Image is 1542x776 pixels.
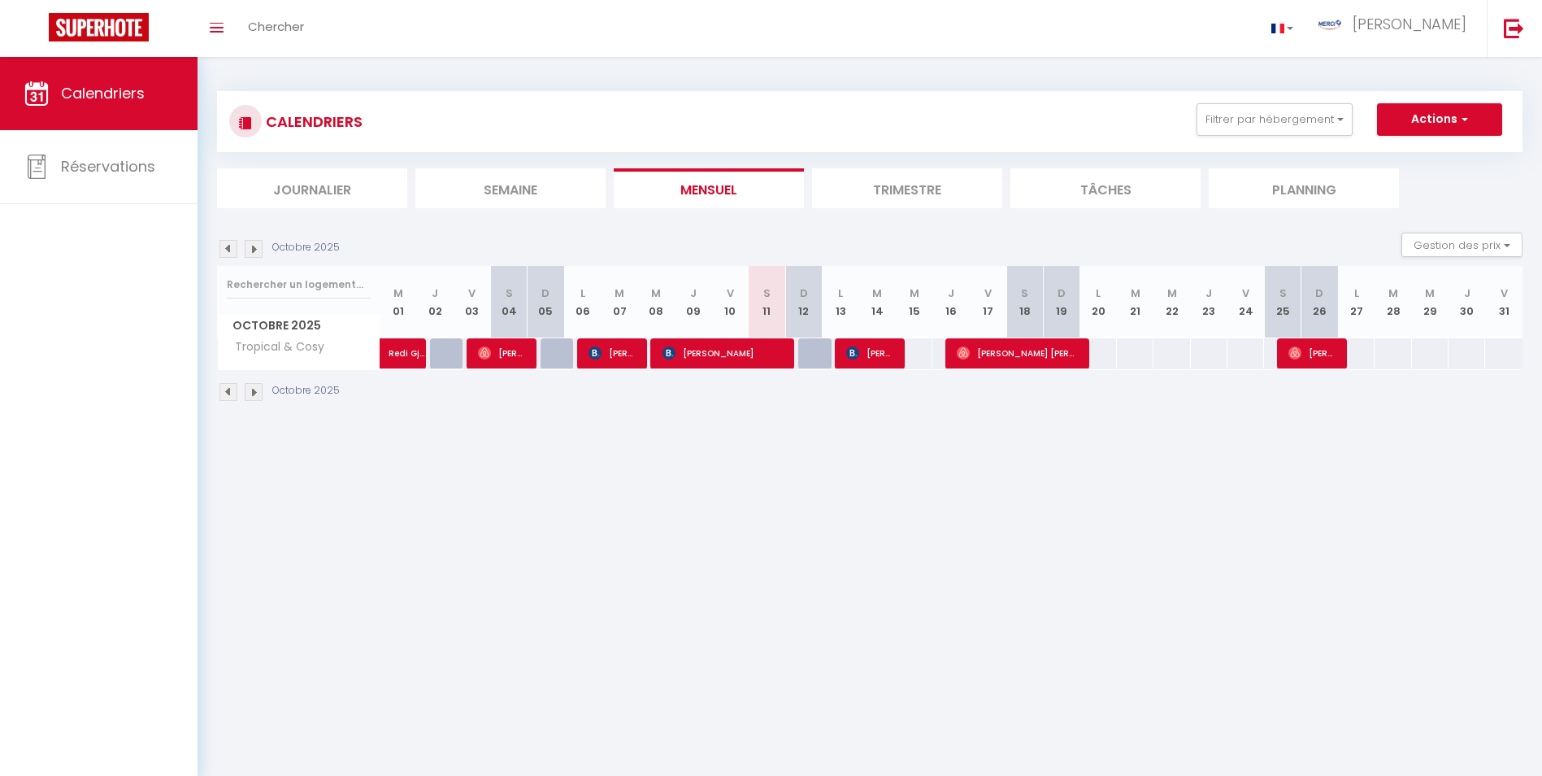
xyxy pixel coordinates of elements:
[984,286,992,301] abbr: V
[1242,286,1249,301] abbr: V
[896,266,932,338] th: 15
[727,286,734,301] abbr: V
[248,18,304,35] span: Chercher
[218,314,380,338] span: Octobre 2025
[1425,286,1435,301] abbr: M
[468,286,476,301] abbr: V
[1354,286,1359,301] abbr: L
[614,168,804,208] li: Mensuel
[1006,266,1043,338] th: 18
[61,83,145,103] span: Calendriers
[932,266,969,338] th: 16
[970,266,1006,338] th: 17
[1353,14,1466,34] span: [PERSON_NAME]
[589,338,637,368] span: [PERSON_NAME]
[1205,286,1212,301] abbr: J
[1279,286,1287,301] abbr: S
[749,266,785,338] th: 11
[227,270,371,299] input: Rechercher un logement...
[601,266,637,338] th: 07
[272,240,340,255] p: Octobre 2025
[1318,20,1342,31] img: ...
[711,266,748,338] th: 10
[217,168,407,208] li: Journalier
[1412,266,1449,338] th: 29
[1021,286,1028,301] abbr: S
[389,329,426,360] span: Redi Gjona
[432,286,438,301] abbr: J
[812,168,1002,208] li: Trimestre
[1388,286,1398,301] abbr: M
[651,286,661,301] abbr: M
[1501,286,1508,301] abbr: V
[662,338,784,368] span: [PERSON_NAME]
[1315,286,1323,301] abbr: D
[506,286,513,301] abbr: S
[859,266,896,338] th: 14
[1401,233,1522,257] button: Gestion des prix
[1375,266,1411,338] th: 28
[957,338,1079,368] span: [PERSON_NAME] [PERSON_NAME]
[580,286,585,301] abbr: L
[380,338,417,369] a: Redi Gjona
[1338,266,1375,338] th: 27
[415,168,606,208] li: Semaine
[393,286,403,301] abbr: M
[1504,18,1524,38] img: logout
[490,266,527,338] th: 04
[541,286,549,301] abbr: D
[822,266,858,338] th: 13
[1464,286,1470,301] abbr: J
[272,383,340,399] p: Octobre 2025
[838,286,843,301] abbr: L
[1058,286,1066,301] abbr: D
[1227,266,1264,338] th: 24
[948,286,954,301] abbr: J
[1080,266,1117,338] th: 20
[1096,286,1101,301] abbr: L
[615,286,624,301] abbr: M
[872,286,882,301] abbr: M
[690,286,697,301] abbr: J
[478,338,527,368] span: [PERSON_NAME]
[800,286,808,301] abbr: D
[1449,266,1485,338] th: 30
[1301,266,1338,338] th: 26
[1288,338,1337,368] span: [PERSON_NAME]
[220,338,328,356] span: Tropical & Cosy
[1197,103,1353,136] button: Filtrer par hébergement
[61,156,155,177] span: Réservations
[1191,266,1227,338] th: 23
[1377,103,1502,136] button: Actions
[380,266,417,338] th: 01
[417,266,454,338] th: 02
[910,286,919,301] abbr: M
[564,266,601,338] th: 06
[763,286,771,301] abbr: S
[1010,168,1201,208] li: Tâches
[262,103,363,140] h3: CALENDRIERS
[1117,266,1153,338] th: 21
[846,338,895,368] span: [PERSON_NAME]
[638,266,675,338] th: 08
[1209,168,1399,208] li: Planning
[785,266,822,338] th: 12
[1131,286,1140,301] abbr: M
[675,266,711,338] th: 09
[528,266,564,338] th: 05
[49,13,149,41] img: Super Booking
[1485,266,1522,338] th: 31
[1043,266,1079,338] th: 19
[1264,266,1301,338] th: 25
[1167,286,1177,301] abbr: M
[454,266,490,338] th: 03
[1153,266,1190,338] th: 22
